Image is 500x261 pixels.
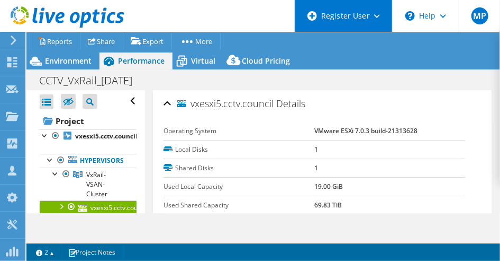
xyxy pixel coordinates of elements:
label: Used Local Capacity [163,181,314,192]
span: VxRail-VSAN-Cluster [86,170,107,198]
b: 1 [314,163,318,172]
span: Virtual [191,56,215,66]
b: vxesxi5.cctv.council [75,132,138,141]
span: Performance [118,56,165,66]
span: MP [471,7,488,24]
span: Environment [45,56,92,66]
b: 69.83 TiB [314,201,342,210]
a: 2 [29,246,61,259]
label: Shared Disks [163,163,314,173]
label: Local Disks [163,144,314,155]
label: Used Shared Capacity [163,200,314,211]
a: vxesxi5.cctv.council [40,129,137,143]
a: Hypervisors [40,154,137,168]
a: Project Notes [61,246,123,259]
a: VxRail-VSAN-Cluster [40,168,137,201]
a: Export [123,33,172,49]
span: Cloud Pricing [242,56,290,66]
a: Project [40,112,137,129]
svg: \n [405,11,415,21]
b: 19.00 GiB [314,182,343,191]
a: Reports [30,33,80,49]
b: VMware ESXi 7.0.3 build-21313628 [314,126,417,135]
span: Details [276,97,305,110]
b: 1 [314,145,318,154]
label: Operating System [163,126,314,136]
span: vxesxi5.cctv.council [177,99,274,109]
a: More [171,33,221,49]
a: Share [80,33,123,49]
h1: CCTV_VxRail_[DATE] [34,75,149,86]
a: vxesxi5.cctv.council [40,201,137,214]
